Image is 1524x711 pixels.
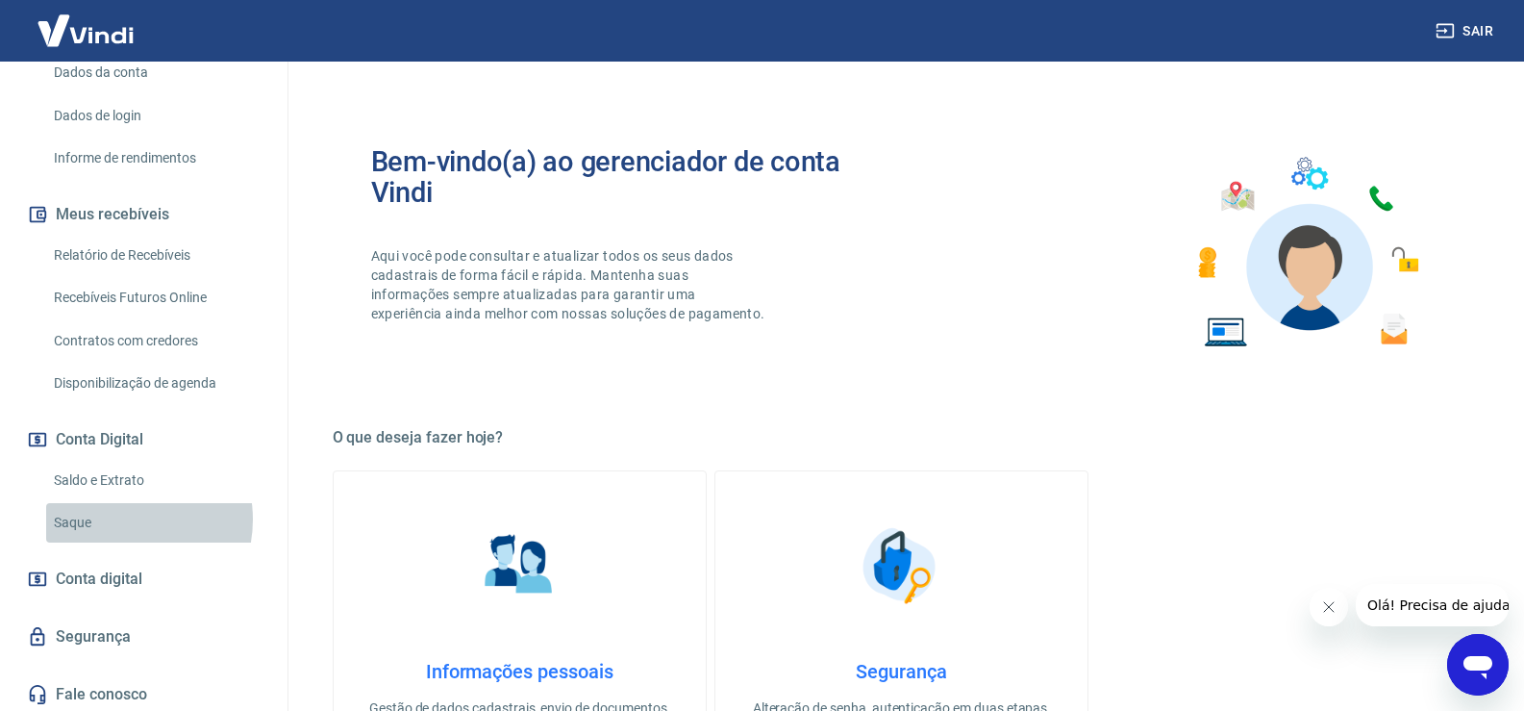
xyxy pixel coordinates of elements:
[23,558,264,600] a: Conta digital
[1447,634,1509,696] iframe: Botão para abrir a janela de mensagens
[46,53,264,92] a: Dados da conta
[1181,146,1433,359] img: Imagem de um avatar masculino com diversos icones exemplificando as funcionalidades do gerenciado...
[364,660,675,683] h4: Informações pessoais
[23,1,148,60] img: Vindi
[12,13,162,29] span: Olá! Precisa de ajuda?
[23,419,264,461] button: Conta Digital
[46,364,264,403] a: Disponibilização de agenda
[853,518,949,614] img: Segurança
[46,139,264,178] a: Informe de rendimentos
[46,503,264,543] a: Saque
[371,246,769,323] p: Aqui você pode consultar e atualizar todos os seus dados cadastrais de forma fácil e rápida. Mant...
[46,321,264,361] a: Contratos com credores
[471,518,567,614] img: Informações pessoais
[46,461,264,500] a: Saldo e Extrato
[371,146,902,208] h2: Bem-vindo(a) ao gerenciador de conta Vindi
[1432,13,1501,49] button: Sair
[333,428,1471,447] h5: O que deseja fazer hoje?
[46,236,264,275] a: Relatório de Recebíveis
[23,193,264,236] button: Meus recebíveis
[23,616,264,658] a: Segurança
[46,278,264,317] a: Recebíveis Futuros Online
[1310,588,1348,626] iframe: Fechar mensagem
[746,660,1057,683] h4: Segurança
[1356,584,1509,626] iframe: Mensagem da empresa
[46,96,264,136] a: Dados de login
[56,566,142,593] span: Conta digital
